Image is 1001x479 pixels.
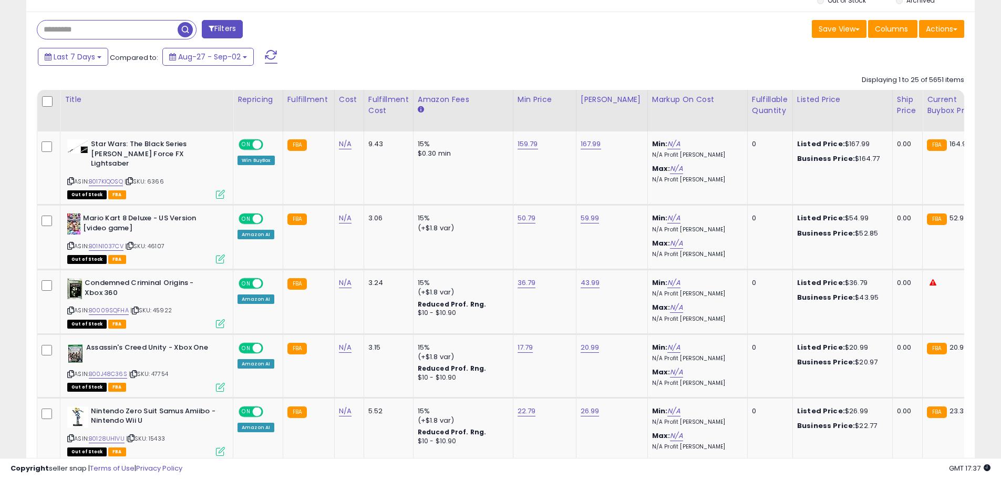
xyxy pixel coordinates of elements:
a: N/A [670,431,683,441]
div: 3.15 [368,343,405,352]
div: 0 [752,278,785,288]
b: Min: [652,278,668,288]
div: 3.24 [368,278,405,288]
span: ON [240,279,253,288]
div: Title [65,94,229,105]
span: | SKU: 15433 [126,434,165,443]
div: Fulfillment Cost [368,94,409,116]
div: ASIN: [67,213,225,262]
span: ON [240,344,253,353]
b: Star Wars: The Black Series [PERSON_NAME] Force FX Lightsaber [91,139,219,171]
div: 0.00 [897,406,914,416]
div: $10 - $10.90 [418,373,505,382]
img: 51gCp0EipML._SL40_.jpg [67,343,84,364]
div: $22.77 [797,421,884,431]
span: All listings that are currently out of stock and unavailable for purchase on Amazon [67,190,107,199]
small: FBA [927,213,946,225]
div: Min Price [518,94,572,105]
a: N/A [667,342,680,353]
div: [PERSON_NAME] [581,94,643,105]
span: OFF [262,215,278,223]
div: ASIN: [67,343,225,391]
span: OFF [262,140,278,149]
img: 51ADMIHcr+L._SL40_.jpg [67,278,82,299]
div: Amazon AI [238,423,274,432]
span: 2025-09-10 17:37 GMT [949,463,990,473]
img: 41olKypRAQL._SL40_.jpg [67,406,88,427]
div: Fulfillable Quantity [752,94,788,116]
a: B00J48C36S [89,370,127,379]
a: N/A [667,139,680,149]
div: $20.97 [797,358,884,367]
small: FBA [287,343,307,354]
img: 31ap+ZV8LZL._SL40_.jpg [67,139,88,154]
span: ON [240,407,253,416]
span: | SKU: 47754 [129,370,168,378]
span: FBA [108,447,126,456]
div: 0.00 [897,139,914,149]
b: Business Price: [797,228,855,238]
div: (+$1.8 var) [418,223,505,233]
b: Business Price: [797,357,855,367]
span: All listings that are currently out of stock and unavailable for purchase on Amazon [67,255,107,264]
div: Fulfillment [287,94,330,105]
a: N/A [670,238,683,249]
div: $164.77 [797,154,884,164]
p: N/A Profit [PERSON_NAME] [652,290,739,298]
button: Last 7 Days [38,48,108,66]
a: B01N1037CV [89,242,123,251]
a: N/A [339,342,352,353]
b: Nintendo Zero Suit Samus Amiibo - Nintendo Wii U [91,406,219,429]
span: | SKU: 45922 [130,306,172,314]
a: 26.99 [581,406,600,416]
span: All listings that are currently out of stock and unavailable for purchase on Amazon [67,383,107,392]
div: 0 [752,139,785,149]
div: 15% [418,213,505,223]
div: 15% [418,278,505,288]
a: Privacy Policy [136,463,182,473]
a: 22.79 [518,406,536,416]
a: 50.79 [518,213,536,223]
p: N/A Profit [PERSON_NAME] [652,251,739,258]
strong: Copyright [11,463,49,473]
a: 43.99 [581,278,600,288]
a: N/A [339,278,352,288]
p: N/A Profit [PERSON_NAME] [652,443,739,451]
button: Columns [868,20,917,38]
p: N/A Profit [PERSON_NAME] [652,176,739,184]
a: N/A [670,367,683,378]
a: N/A [667,278,680,288]
div: $167.99 [797,139,884,149]
button: Actions [919,20,964,38]
span: 20.99 [950,342,968,352]
b: Assassin's Creed Unity - Xbox One [86,343,214,355]
div: Listed Price [797,94,888,105]
b: Max: [652,431,670,441]
div: Ship Price [897,94,918,116]
b: Listed Price: [797,406,845,416]
div: (+$1.8 var) [418,288,505,297]
div: 9.43 [368,139,405,149]
p: N/A Profit [PERSON_NAME] [652,151,739,159]
span: Compared to: [110,53,158,63]
b: Listed Price: [797,342,845,352]
a: 167.99 [581,139,601,149]
span: Columns [875,24,908,34]
b: Condemned Criminal Origins - Xbox 360 [85,278,212,300]
div: 0.00 [897,343,914,352]
small: FBA [927,343,946,354]
small: FBA [287,213,307,225]
div: Current Buybox Price [927,94,981,116]
span: ON [240,140,253,149]
b: Min: [652,139,668,149]
div: $43.95 [797,293,884,302]
span: FBA [108,383,126,392]
div: $36.79 [797,278,884,288]
small: FBA [927,139,946,151]
a: N/A [667,406,680,416]
a: N/A [670,302,683,313]
div: 0 [752,406,785,416]
div: Win BuyBox [238,156,275,165]
b: Min: [652,406,668,416]
div: 0 [752,343,785,352]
